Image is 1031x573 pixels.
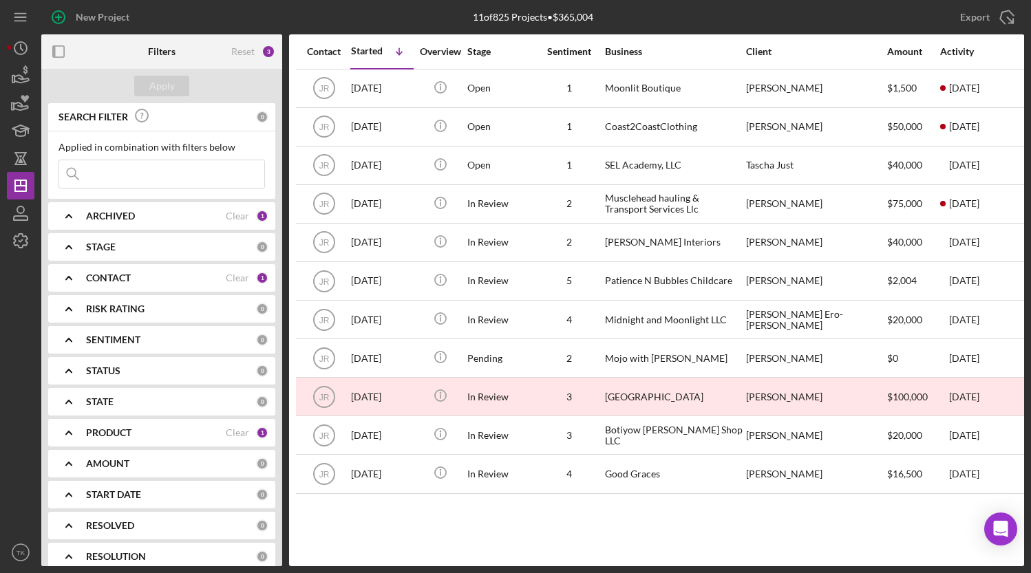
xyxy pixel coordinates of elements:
div: Clear [226,272,249,283]
b: PRODUCT [86,427,131,438]
b: SENTIMENT [86,334,140,345]
div: Good Graces [605,455,743,492]
div: [PERSON_NAME] [746,224,884,261]
div: Open Intercom Messenger [984,512,1017,545]
div: 1 [535,121,604,132]
div: 1 [535,83,604,94]
div: $2,004 [887,263,939,299]
time: 2025-07-11 03:54 [949,237,979,248]
div: 2 [535,237,604,248]
text: JR [319,122,329,132]
div: $50,000 [887,109,939,145]
text: TK [17,549,25,556]
div: 0 [256,488,268,501]
b: ARCHIVED [86,210,135,221]
div: Clear [226,427,249,438]
div: $16,500 [887,455,939,492]
div: 0 [256,550,268,563]
div: [PERSON_NAME] [746,417,884,453]
div: Pending [467,340,533,376]
div: 1 [256,426,268,439]
div: 4 [535,314,604,325]
div: [PERSON_NAME] [746,455,884,492]
time: 2025-04-07 01:53 [949,391,979,402]
text: JR [319,238,329,248]
div: 0 [256,519,268,532]
div: [DATE] [351,224,413,261]
div: 3 [262,45,275,58]
b: RISK RATING [86,303,145,314]
div: In Review [467,224,533,261]
time: 2025-04-22 19:13 [949,468,979,479]
div: Stage [467,46,533,57]
div: [DATE] [351,340,413,376]
div: Musclehead hauling & Transport Services Llc [605,186,743,222]
div: 0 [256,241,268,253]
button: Export [946,3,1024,31]
div: In Review [467,263,533,299]
div: Open [467,109,533,145]
div: 3 [535,391,604,402]
div: Reset [231,46,255,57]
div: 0 [256,334,268,346]
b: RESOLVED [86,520,134,531]
div: Coast2CoastClothing [605,109,743,145]
div: New Project [76,3,129,31]
button: TK [7,539,34,566]
div: $20,000 [887,417,939,453]
div: Open [467,70,533,107]
text: JR [319,84,329,94]
div: 11 of 825 Projects • $365,004 [473,12,593,23]
div: In Review [467,301,533,338]
div: [PERSON_NAME] [746,378,884,415]
div: [PERSON_NAME] [746,186,884,222]
button: New Project [41,3,143,31]
div: [DATE] [351,378,413,415]
b: SEARCH FILTER [59,111,128,122]
div: 3 [535,430,604,441]
div: Moonlit Boutique [605,70,743,107]
b: STATUS [86,365,120,376]
div: [PERSON_NAME] [746,70,884,107]
div: Client [746,46,884,57]
b: STATE [86,396,114,407]
div: [DATE] [351,109,413,145]
div: $0 [887,340,939,376]
div: Apply [149,76,175,96]
b: CONTACT [86,272,131,283]
div: $20,000 [887,301,939,338]
time: 2025-05-15 16:46 [949,353,979,364]
div: Applied in combination with filters below [59,142,265,153]
time: 2025-08-04 21:04 [949,83,979,94]
div: 5 [535,275,604,286]
div: Botiyow [PERSON_NAME] Shop LLC [605,417,743,453]
text: JR [319,161,329,171]
b: START DATE [86,489,141,500]
div: Overview [414,46,466,57]
b: Filters [148,46,176,57]
text: JR [319,315,329,325]
div: Contact [298,46,350,57]
div: 0 [256,365,268,377]
div: $40,000 [887,224,939,261]
div: 1 [256,210,268,222]
div: In Review [467,417,533,453]
div: Business [605,46,743,57]
div: [PERSON_NAME] [746,109,884,145]
div: $40,000 [887,147,939,184]
div: [DATE] [351,417,413,453]
div: 2 [535,353,604,364]
time: 2025-07-22 17:38 [949,160,979,171]
div: [DATE] [351,301,413,338]
div: 0 [256,457,268,470]
text: JR [319,199,329,209]
time: 2025-08-01 04:53 [949,198,979,209]
div: 2 [535,198,604,209]
div: Tascha Just [746,147,884,184]
div: Open [467,147,533,184]
div: 0 [256,396,268,408]
div: [DATE] [351,263,413,299]
b: RESOLUTION [86,551,146,562]
div: In Review [467,378,533,415]
div: [DATE] [351,70,413,107]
